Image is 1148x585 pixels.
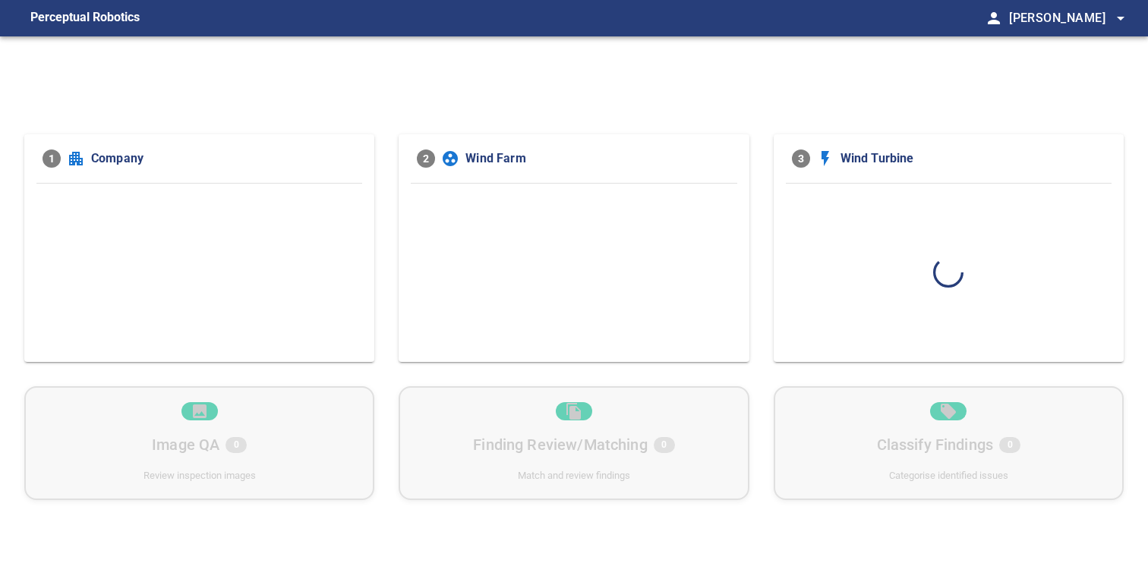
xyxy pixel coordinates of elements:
[985,9,1003,27] span: person
[1009,8,1130,29] span: [PERSON_NAME]
[43,149,61,168] span: 1
[465,149,730,168] span: Wind Farm
[1112,9,1130,27] span: arrow_drop_down
[30,6,140,30] figcaption: Perceptual Robotics
[91,149,356,168] span: Company
[792,149,810,168] span: 3
[840,149,1105,168] span: Wind Turbine
[417,149,435,168] span: 2
[1003,3,1130,33] button: [PERSON_NAME]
